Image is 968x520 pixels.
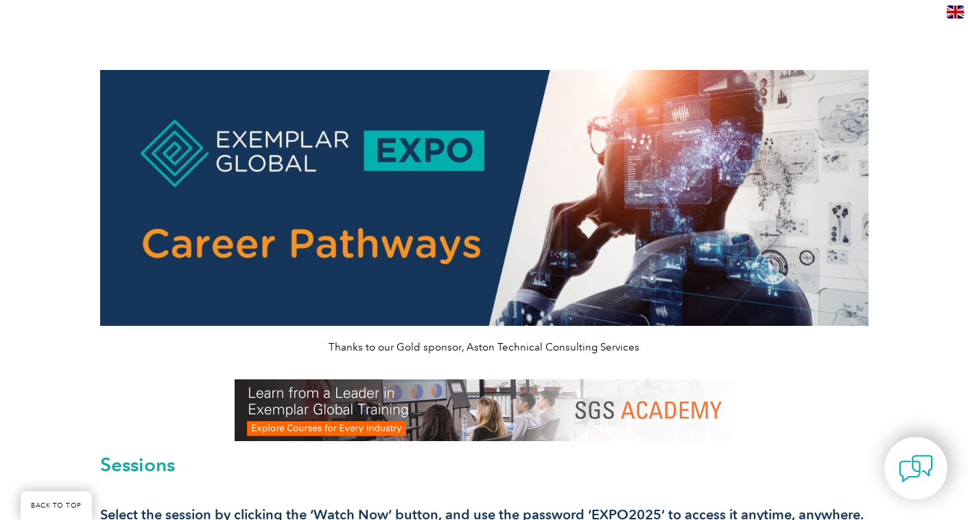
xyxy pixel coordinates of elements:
img: contact-chat.png [899,451,933,486]
h2: Sessions [100,455,869,474]
p: Thanks to our Gold sponsor, Aston Technical Consulting Services [100,340,869,355]
img: career pathways [100,70,869,326]
img: SGS [235,379,734,441]
a: BACK TO TOP [21,491,92,520]
img: en [947,5,964,19]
